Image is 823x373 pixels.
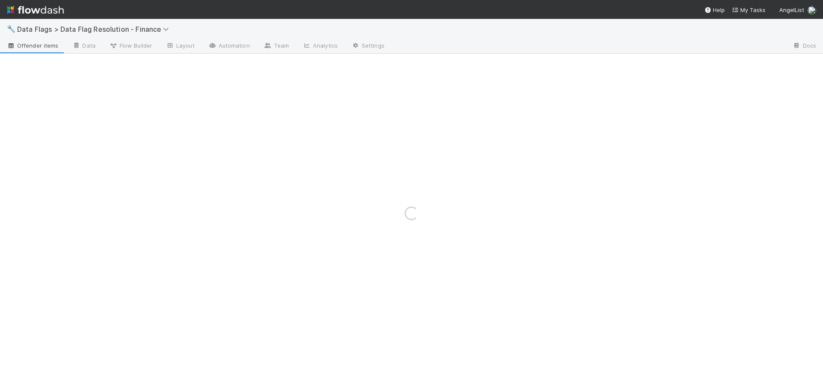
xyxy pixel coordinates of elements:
[65,39,102,53] a: Data
[201,39,257,53] a: Automation
[779,6,804,13] span: AngelList
[704,6,725,14] div: Help
[732,6,766,14] a: My Tasks
[7,25,15,33] span: 🔧
[808,6,816,15] img: avatar_fee1282a-8af6-4c79-b7c7-bf2cfad99775.png
[109,41,152,50] span: Flow Builder
[17,25,173,33] span: Data Flags > Data Flag Resolution - Finance
[102,39,159,53] a: Flow Builder
[159,39,201,53] a: Layout
[732,6,766,13] span: My Tasks
[7,3,64,17] img: logo-inverted-e16ddd16eac7371096b0.svg
[7,41,58,50] span: Offender items
[257,39,296,53] a: Team
[786,39,823,53] a: Docs
[345,39,391,53] a: Settings
[296,39,345,53] a: Analytics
